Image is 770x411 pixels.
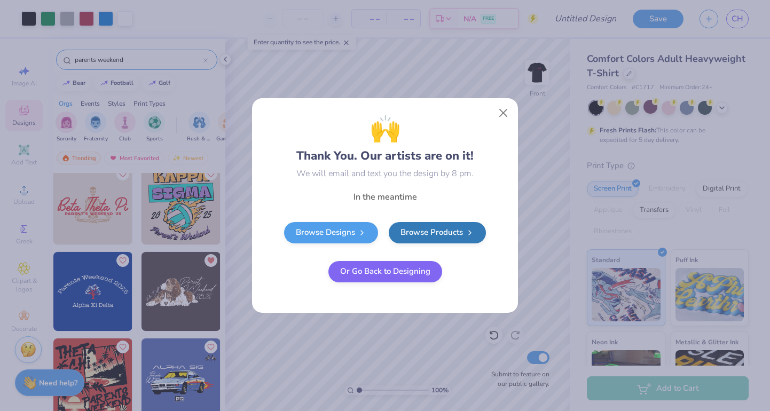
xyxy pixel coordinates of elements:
[493,103,514,123] button: Close
[296,110,474,165] div: Thank You. Our artists are on it!
[389,222,486,243] a: Browse Products
[370,110,400,147] span: 🙌
[296,167,474,180] div: We will email and text you the design by 8 pm.
[328,261,442,282] button: Or Go Back to Designing
[284,222,378,243] a: Browse Designs
[353,191,417,203] span: In the meantime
